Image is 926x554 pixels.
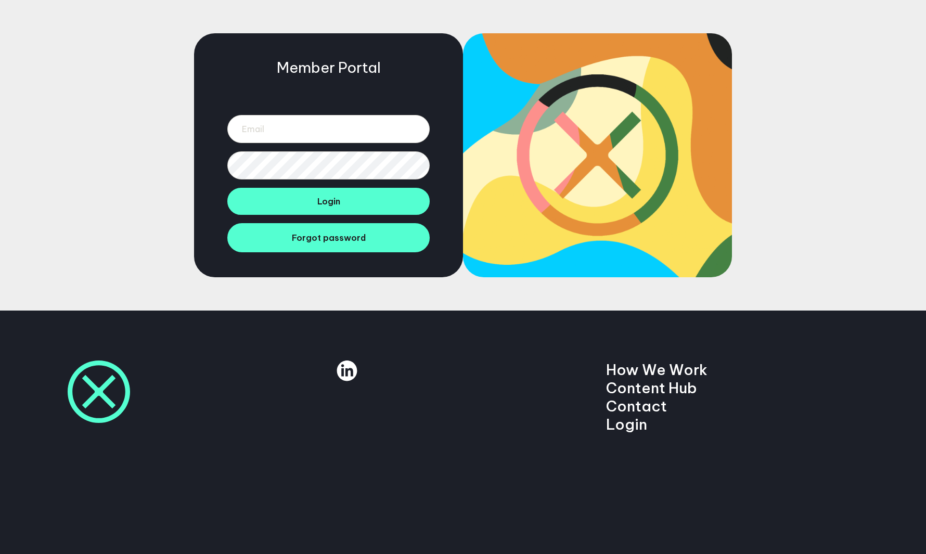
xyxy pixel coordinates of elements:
[227,188,430,215] button: Login
[277,58,381,76] h5: Member Portal
[227,115,430,143] input: Email
[606,360,708,379] a: How We Work
[227,223,430,252] a: Forgot password
[606,415,647,433] a: Login
[606,379,697,397] a: Content Hub
[606,397,667,415] a: Contact
[292,233,366,243] span: Forgot password
[317,196,340,207] span: Login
